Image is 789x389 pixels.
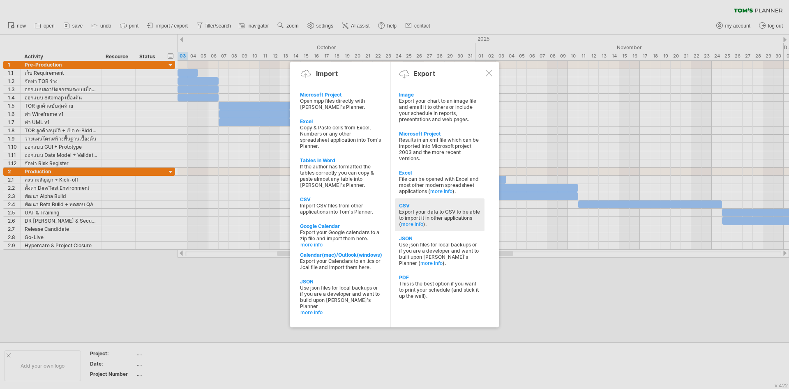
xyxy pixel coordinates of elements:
div: File can be opened with Excel and most other modern spreadsheet applications ( ). [399,176,480,194]
div: Copy & Paste cells from Excel, Numbers or any other spreadsheet application into Tom's Planner. [300,124,381,149]
div: Image [399,92,480,98]
div: Export your chart to an image file and email it to others or include your schedule in reports, pr... [399,98,480,122]
a: more info [300,242,382,248]
a: more info [401,221,423,227]
div: This is the best option if you want to print your schedule (and stick it up the wall). [399,281,480,299]
a: more info [420,260,443,266]
a: more info [430,188,452,194]
div: Import [316,69,338,78]
div: Microsoft Project [399,131,480,137]
div: JSON [399,235,480,242]
div: Results in an xml file which can be imported into Microsoft project 2003 and the more recent vers... [399,137,480,161]
div: Excel [300,118,381,124]
div: Excel [399,170,480,176]
div: Export [413,69,435,78]
div: Export your data to CSV to be able to import it in other applications ( ). [399,209,480,227]
div: Tables in Word [300,157,381,163]
a: more info [300,309,382,315]
div: Use json files for local backups or if you are a developer and want to built upon [PERSON_NAME]'s... [399,242,480,266]
div: If the author has formatted the tables correctly you can copy & paste almost any table into [PERS... [300,163,381,188]
div: CSV [399,203,480,209]
div: PDF [399,274,480,281]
